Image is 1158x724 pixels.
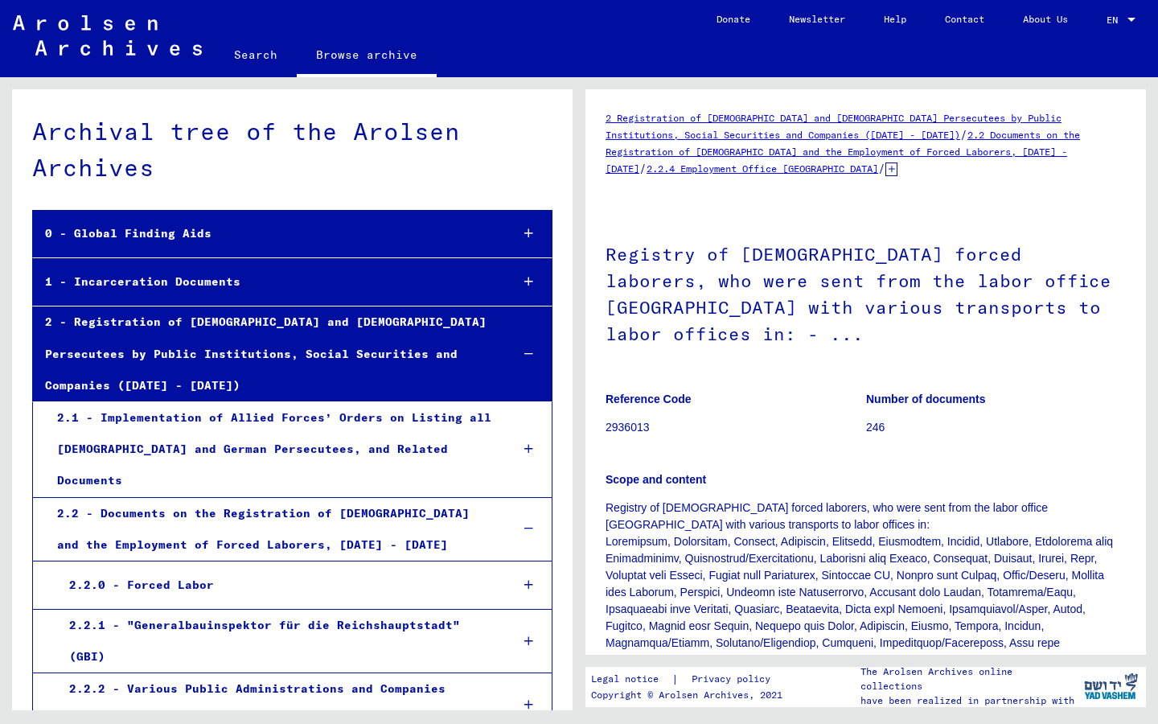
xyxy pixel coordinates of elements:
a: Privacy policy [679,671,790,688]
div: 2.2.1 - "Generalbauinspektor für die Reichshauptstadt" (GBI) [57,610,497,673]
span: EN [1107,14,1124,26]
span: / [878,161,885,175]
div: 2.2.0 - Forced Labor [57,570,497,601]
div: 0 - Global Finding Aids [33,218,497,249]
p: The Arolsen Archives online collections [860,664,1076,693]
p: 246 [866,419,1126,436]
p: Registry of [DEMOGRAPHIC_DATA] forced laborers, who were sent from the labor office [GEOGRAPHIC_D... [606,500,1126,719]
a: Search [215,35,297,74]
img: Arolsen_neg.svg [13,15,202,56]
b: Scope and content [606,473,706,486]
a: Browse archive [297,35,437,77]
b: Number of documents [866,393,986,405]
div: | [591,671,790,688]
p: have been realized in partnership with [860,693,1076,708]
a: 2 Registration of [DEMOGRAPHIC_DATA] and [DEMOGRAPHIC_DATA] Persecutees by Public Institutions, S... [606,112,1061,141]
a: 2.2 Documents on the Registration of [DEMOGRAPHIC_DATA] and the Employment of Forced Laborers, [D... [606,129,1080,175]
a: 2.2.4 Employment Office [GEOGRAPHIC_DATA] [647,162,878,175]
span: / [960,127,967,142]
div: 2 - Registration of [DEMOGRAPHIC_DATA] and [DEMOGRAPHIC_DATA] Persecutees by Public Institutions,... [33,306,497,401]
img: yv_logo.png [1081,666,1141,706]
span: / [639,161,647,175]
div: 2.2 - Documents on the Registration of [DEMOGRAPHIC_DATA] and the Employment of Forced Laborers, ... [45,498,497,561]
h1: Registry of [DEMOGRAPHIC_DATA] forced laborers, who were sent from the labor office [GEOGRAPHIC_D... [606,217,1126,368]
p: Copyright © Arolsen Archives, 2021 [591,688,790,702]
a: Legal notice [591,671,671,688]
div: 2.1 - Implementation of Allied Forces’ Orders on Listing all [DEMOGRAPHIC_DATA] and German Persec... [45,402,497,497]
div: Archival tree of the Arolsen Archives [32,113,552,186]
div: 1 - Incarceration Documents [33,266,497,298]
b: Reference Code [606,393,692,405]
p: 2936013 [606,419,865,436]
